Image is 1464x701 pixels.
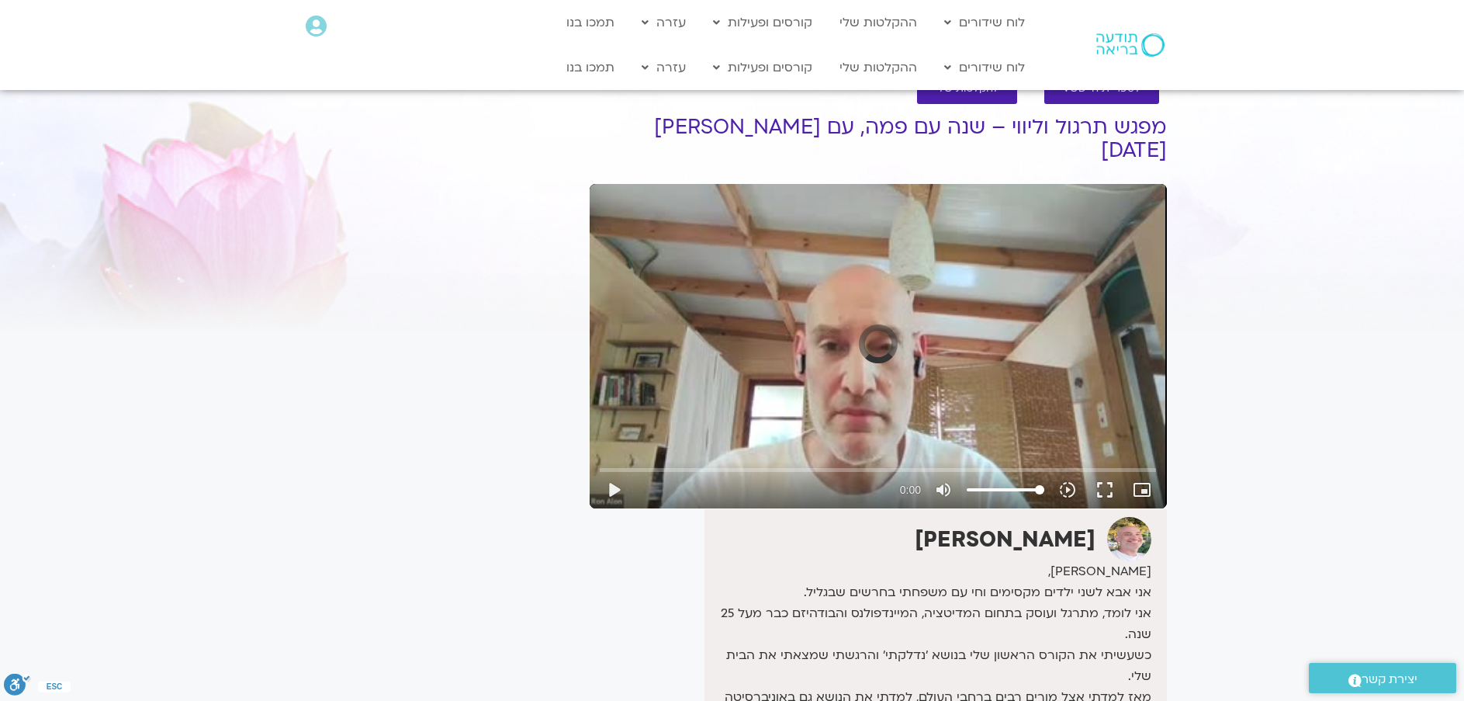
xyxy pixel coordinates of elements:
a: תמכו בנו [559,8,622,37]
div: [PERSON_NAME], [708,561,1151,582]
h1: מפגש תרגול וליווי – שנה עם פמה, עם [PERSON_NAME] [DATE] [590,116,1167,162]
a: ההקלטות שלי [832,8,925,37]
a: עזרה [634,53,694,82]
span: יצירת קשר [1362,669,1417,690]
span: להקלטות שלי [936,83,998,95]
div: כשעשיתי את הקורס הראשון שלי בנושא 'נדלקתי' והרגשתי שמצאתי את הבית שלי. [708,645,1151,687]
a: קורסים ופעילות [705,8,820,37]
span: לספריית ה-VOD [1063,83,1140,95]
a: יצירת קשר [1309,663,1456,693]
a: לוח שידורים [936,53,1033,82]
strong: [PERSON_NAME] [915,525,1095,554]
a: עזרה [634,8,694,37]
a: קורסים ופעילות [705,53,820,82]
img: רון אלון [1107,517,1151,561]
a: תמכו בנו [559,53,622,82]
img: תודעה בריאה [1096,33,1165,57]
div: אני לומד, מתרגל ועוסק בתחום המדיטציה, המיינדפולנס והבודהיזם כבר מעל 25 שנה. [708,603,1151,645]
a: לוח שידורים [936,8,1033,37]
a: ההקלטות שלי [832,53,925,82]
div: אני אבא לשני ילדים מקסימים וחי עם משפחתי בחרשים שבגליל. [708,582,1151,603]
